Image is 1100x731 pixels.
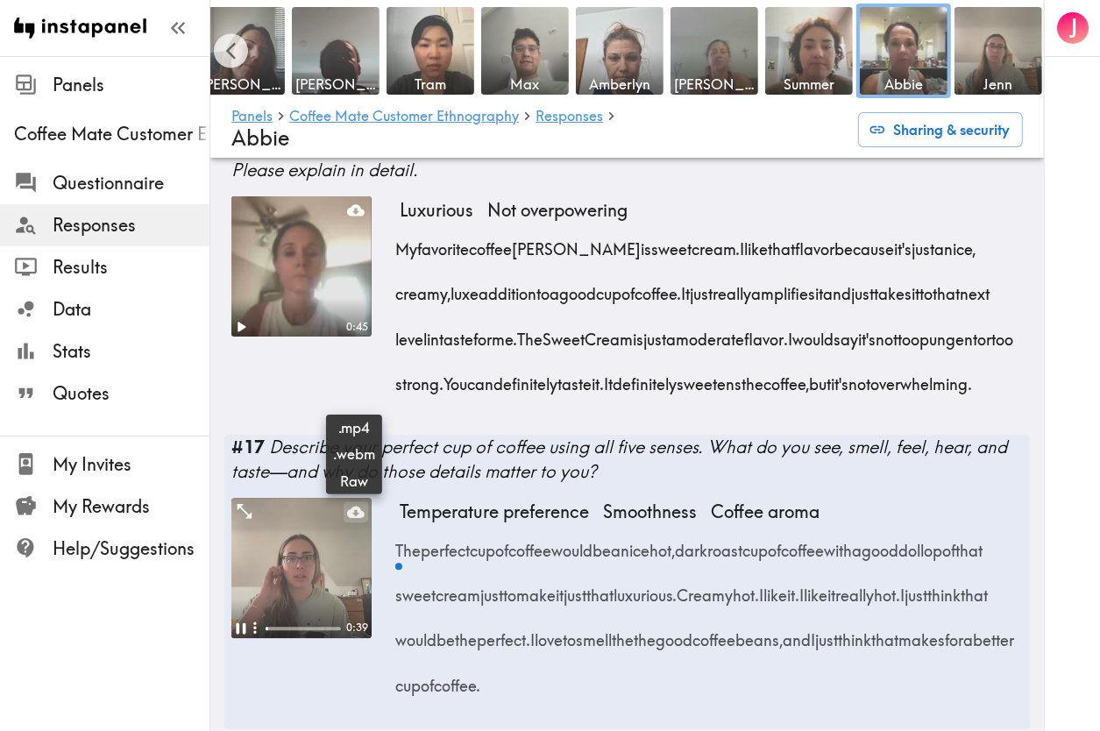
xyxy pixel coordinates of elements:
[455,612,477,656] span: the
[876,310,898,355] span: not
[326,441,382,467] a: .webm
[649,522,675,567] span: hot,
[942,522,955,567] span: of
[390,75,471,94] span: Tram
[436,567,480,612] span: cream
[53,452,209,477] span: My Invites
[231,436,1007,482] span: Describe your perfect cup of coffee using all five senses. What do you see, smell, feel, hear, an...
[14,122,209,146] div: Coffee Mate Customer Ethnography
[934,221,944,266] span: a
[467,356,493,401] span: can
[898,310,919,355] span: too
[235,501,254,521] button: Expand
[493,356,557,401] span: definitely
[742,356,763,401] span: the
[852,522,862,567] span: a
[838,612,871,656] span: think
[585,310,633,355] span: Cream
[621,266,635,310] span: of
[690,266,713,310] span: just
[788,310,792,355] span: I
[792,310,834,355] span: would
[395,522,421,567] span: The
[579,75,660,94] span: Amberlyn
[641,221,651,266] span: is
[692,612,735,656] span: coffee
[958,75,1039,94] span: Jenn
[395,567,436,612] span: sweet
[858,310,876,355] span: it's
[707,522,742,567] span: roast
[201,75,281,94] span: [PERSON_NAME]
[53,73,209,97] span: Panels
[512,221,641,266] span: [PERSON_NAME]
[751,266,815,310] span: amplifies
[900,567,905,612] span: I
[395,310,427,355] span: level
[656,612,692,656] span: good
[393,196,480,224] span: Luxurious
[676,310,744,355] span: moderate
[674,75,755,94] span: [PERSON_NAME]
[214,34,248,68] button: Scroll left
[811,612,815,656] span: I
[492,310,517,355] span: me.
[804,567,827,612] span: like
[799,567,804,612] span: I
[912,221,934,266] span: just
[543,310,585,355] span: Sweet
[666,310,676,355] span: a
[53,339,209,364] span: Stats
[530,612,535,656] span: I
[919,310,977,355] span: pungent
[677,567,733,612] span: Creamy
[963,612,973,656] span: a
[768,221,795,266] span: that
[395,612,436,656] span: would
[326,415,382,441] a: .mp4
[781,522,824,567] span: coffee
[592,356,604,401] span: it.
[596,498,704,526] span: Smoothness
[333,444,375,464] span: .webm
[635,266,681,310] span: coffee.
[848,356,870,401] span: not
[874,266,912,310] span: takes
[681,266,690,310] span: It
[991,310,1013,355] span: too
[53,536,209,561] span: Help/Suggestions
[434,656,480,701] span: coffee.
[421,522,470,567] span: perfect
[477,612,530,656] span: perfect.
[395,356,444,401] span: strong.
[692,221,740,266] span: cream.
[945,612,963,656] span: for
[894,221,912,266] span: it's
[556,567,564,612] span: it
[427,310,439,355] span: in
[634,612,656,656] span: the
[576,612,612,656] span: smell
[473,310,492,355] span: for
[586,567,614,612] span: that
[787,567,799,612] span: it.
[495,522,508,567] span: of
[341,621,372,635] div: 0:39
[858,112,1023,147] button: Sharing & security
[851,266,874,310] span: just
[395,221,417,266] span: My
[824,522,852,567] span: with
[417,221,469,266] span: favorite
[614,567,677,612] span: luxurious.
[516,567,556,612] span: make
[759,567,763,612] span: I
[593,522,611,567] span: be
[333,472,375,491] span: Raw
[834,310,858,355] span: say
[831,356,848,401] span: it's
[763,567,787,612] span: like
[944,221,976,266] span: nice,
[333,418,375,437] span: .mp4
[933,266,960,310] span: that
[517,310,543,355] span: The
